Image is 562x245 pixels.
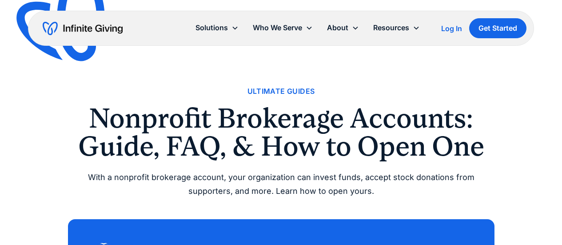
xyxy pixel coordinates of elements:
[469,18,526,38] a: Get Started
[253,22,302,34] div: Who We Serve
[188,18,246,37] div: Solutions
[68,104,494,160] h1: Nonprofit Brokerage Accounts: Guide, FAQ, & How to Open One
[247,85,315,97] a: Ultimate Guides
[441,23,462,34] a: Log In
[68,171,494,198] div: With a nonprofit brokerage account, your organization can invest funds, accept stock donations fr...
[327,22,348,34] div: About
[43,21,123,36] a: home
[373,22,409,34] div: Resources
[195,22,228,34] div: Solutions
[246,18,320,37] div: Who We Serve
[441,25,462,32] div: Log In
[366,18,427,37] div: Resources
[320,18,366,37] div: About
